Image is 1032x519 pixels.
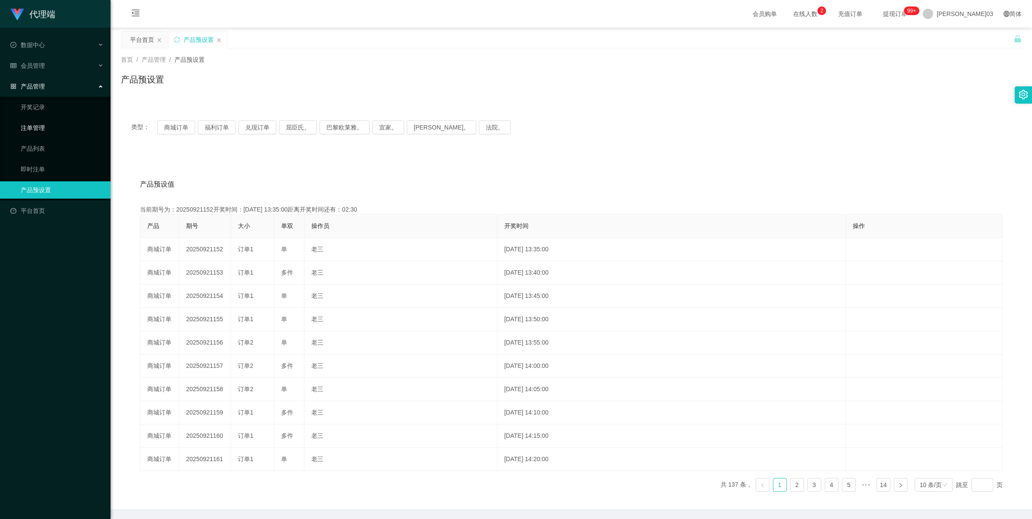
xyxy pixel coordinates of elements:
i: 图标： global [1004,11,1010,17]
a: 代理端 [10,10,55,17]
td: [DATE] 14:15:00 [497,424,846,448]
div: 产品预设置 [184,32,214,48]
td: [DATE] 13:35:00 [497,238,846,261]
font: 在线人数 [793,10,817,17]
span: 大小 [238,222,250,229]
p: 2 [820,6,823,15]
a: 4 [825,478,838,491]
td: 商城订单 [140,424,179,448]
font: 简体 [1010,10,1022,17]
span: / [169,56,171,63]
td: [DATE] 14:00:00 [497,354,846,378]
a: 2 [791,478,804,491]
td: 老三 [304,354,497,378]
td: 老三 [304,285,497,308]
button: 屈臣氏。 [279,120,317,134]
td: 老三 [304,448,497,471]
div: 跳至 页 [956,478,1003,492]
span: 多件 [281,362,293,369]
h1: 代理端 [29,0,55,28]
h1: 产品预设置 [121,73,164,86]
a: 1 [773,478,786,491]
span: 订单1 [238,316,253,323]
i: 图标：左 [760,483,765,488]
span: 首页 [121,56,133,63]
a: 产品列表 [21,140,104,157]
li: 共 137 条， [721,478,752,492]
span: / [136,56,138,63]
i: 图标： 解锁 [1014,35,1022,43]
span: 产品预设值 [140,179,174,190]
td: 老三 [304,308,497,331]
i: 图标： 关闭 [216,38,222,43]
span: 操作 [853,222,865,229]
img: logo.9652507e.png [10,9,24,21]
span: 开奖时间 [504,222,529,229]
td: 20250921152 [179,238,231,261]
td: 老三 [304,401,497,424]
span: 产品管理 [142,56,166,63]
a: 开奖记录 [21,98,104,116]
td: [DATE] 14:20:00 [497,448,846,471]
div: 当前期号为：20250921152开奖时间：[DATE] 13:35:00距离开奖时间还有：02:30 [140,205,1003,214]
td: 老三 [304,331,497,354]
td: 老三 [304,424,497,448]
sup: 2 [817,6,826,15]
i: 图标： 向下 [942,482,947,488]
span: 单 [281,246,287,253]
td: 商城订单 [140,331,179,354]
span: 单双 [281,222,293,229]
span: 订单1 [238,456,253,462]
td: 20250921160 [179,424,231,448]
span: 单 [281,316,287,323]
td: 20250921154 [179,285,231,308]
td: [DATE] 13:45:00 [497,285,846,308]
td: 商城订单 [140,285,179,308]
td: 老三 [304,378,497,401]
i: 图标： AppStore-O [10,83,16,89]
span: 订单2 [238,386,253,392]
td: [DATE] 13:50:00 [497,308,846,331]
button: 巴黎欧莱雅。 [320,120,370,134]
span: 订单2 [238,362,253,369]
button: 法院。 [479,120,511,134]
span: 订单1 [238,432,253,439]
span: 单 [281,339,287,346]
span: 订单1 [238,292,253,299]
li: 3 [807,478,821,492]
li: 上一页 [756,478,769,492]
a: 图标： 仪表板平台首页 [10,202,104,219]
span: 订单1 [238,409,253,416]
span: 产品预设置 [174,56,205,63]
font: 数据中心 [21,41,45,48]
button: 福利订单 [198,120,236,134]
font: 产品管理 [21,83,45,90]
td: 老三 [304,238,497,261]
font: 提现订单 [883,10,907,17]
span: 多件 [281,269,293,276]
a: 即时注单 [21,161,104,178]
td: 商城订单 [140,354,179,378]
td: [DATE] 14:10:00 [497,401,846,424]
li: 向后 5 页 [859,478,873,492]
span: 单 [281,456,287,462]
li: 下一页 [894,478,908,492]
li: 2 [790,478,804,492]
span: 类型： [131,120,157,134]
a: 3 [808,478,821,491]
a: 产品预设置 [21,181,104,199]
i: 图标： table [10,63,16,69]
span: 操作员 [311,222,329,229]
td: 商城订单 [140,238,179,261]
i: 图标： menu-fold [121,0,150,28]
li: 1 [773,478,787,492]
td: 20250921159 [179,401,231,424]
td: 商城订单 [140,448,179,471]
td: 20250921153 [179,261,231,285]
td: [DATE] 13:40:00 [497,261,846,285]
div: 平台首页 [130,32,154,48]
li: 14 [877,478,890,492]
span: 订单1 [238,269,253,276]
span: 单 [281,386,287,392]
font: 会员管理 [21,62,45,69]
